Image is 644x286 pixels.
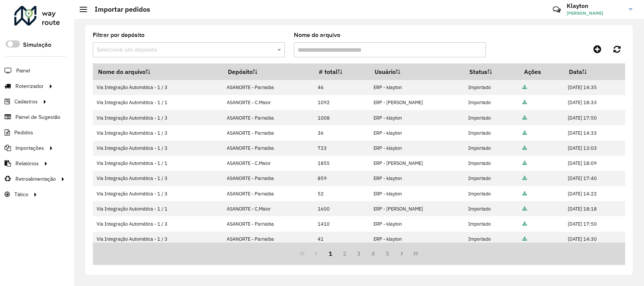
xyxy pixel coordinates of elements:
button: 1 [323,246,338,261]
td: Via Integração Automática - 1 / 3 [93,125,223,140]
td: Via Integração Automática - 1 / 1 [93,156,223,171]
label: Simulação [23,40,51,49]
td: Via Integração Automática - 1 / 3 [93,232,223,247]
a: Arquivo completo [523,99,527,106]
a: Arquivo completo [523,236,527,242]
td: Importado [464,201,519,216]
td: Importado [464,125,519,140]
td: ERP - klayton [369,110,464,125]
button: 2 [338,246,352,261]
td: ASANORTE - Parnaiba [223,232,314,247]
button: 3 [352,246,366,261]
td: 1092 [314,95,370,110]
td: [DATE] 18:33 [564,95,625,110]
th: Usuário [369,64,464,80]
td: ERP - [PERSON_NAME] [369,201,464,216]
td: Via Integração Automática - 1 / 3 [93,171,223,186]
td: 723 [314,141,370,156]
th: # total [314,64,370,80]
td: ASANORTE - Parnaiba [223,110,314,125]
td: 46 [314,80,370,95]
td: Importado [464,232,519,247]
td: ERP - klayton [369,80,464,95]
td: ERP - klayton [369,232,464,247]
td: ERP - klayton [369,171,464,186]
a: Arquivo completo [523,221,527,227]
td: [DATE] 14:22 [564,186,625,201]
th: Ações [519,64,564,80]
button: 5 [380,246,395,261]
td: Importado [464,171,519,186]
td: Via Integração Automática - 1 / 1 [93,201,223,216]
td: 36 [314,125,370,140]
td: Importado [464,141,519,156]
th: Depósito [223,64,314,80]
td: 859 [314,171,370,186]
label: Nome do arquivo [294,31,340,40]
h2: Importar pedidos [87,5,150,14]
td: 1410 [314,216,370,231]
td: [DATE] 14:33 [564,125,625,140]
a: Arquivo completo [523,145,527,151]
td: [DATE] 13:03 [564,141,625,156]
td: Importado [464,110,519,125]
td: Via Integração Automática - 1 / 3 [93,110,223,125]
td: Via Integração Automática - 1 / 3 [93,141,223,156]
td: Via Integração Automática - 1 / 1 [93,95,223,110]
td: [DATE] 17:40 [564,171,625,186]
a: Arquivo completo [523,115,527,121]
span: Relatórios [15,160,39,168]
td: ASANORTE - Parnaiba [223,171,314,186]
td: 1600 [314,201,370,216]
th: Status [464,64,519,80]
td: ASANORTE - C.Maior [223,156,314,171]
button: Next Page [395,246,409,261]
td: Importado [464,186,519,201]
a: Arquivo completo [523,191,527,197]
button: Last Page [409,246,423,261]
td: [DATE] 14:30 [564,232,625,247]
span: [PERSON_NAME] [567,10,623,17]
td: Importado [464,156,519,171]
td: [DATE] 17:50 [564,216,625,231]
span: Painel de Sugestão [15,113,60,121]
td: ASANORTE - Parnaiba [223,216,314,231]
td: 1855 [314,156,370,171]
span: Importações [15,144,44,152]
span: Cadastros [14,98,38,106]
td: [DATE] 18:09 [564,156,625,171]
td: ERP - klayton [369,186,464,201]
td: ERP - klayton [369,125,464,140]
td: [DATE] 17:50 [564,110,625,125]
td: ASANORTE - Parnaiba [223,186,314,201]
td: [DATE] 18:18 [564,201,625,216]
td: ERP - klayton [369,141,464,156]
td: ERP - [PERSON_NAME] [369,95,464,110]
td: ERP - [PERSON_NAME] [369,156,464,171]
td: ASANORTE - C.Maior [223,95,314,110]
td: Via Integração Automática - 1 / 3 [93,216,223,231]
td: Via Integração Automática - 1 / 3 [93,80,223,95]
a: Arquivo completo [523,206,527,212]
span: Pedidos [14,129,33,137]
td: ERP - klayton [369,216,464,231]
td: ASANORTE - Parnaiba [223,125,314,140]
td: Importado [464,216,519,231]
td: ASANORTE - Parnaiba [223,80,314,95]
span: Painel [16,67,30,75]
a: Arquivo completo [523,160,527,166]
td: 1008 [314,110,370,125]
h3: Klayton [567,2,623,9]
label: Filtrar por depósito [93,31,144,40]
td: Importado [464,80,519,95]
button: 4 [366,246,380,261]
th: Nome do arquivo [93,64,223,80]
td: ASANORTE - Parnaiba [223,141,314,156]
td: ASANORTE - C.Maior [223,201,314,216]
td: 52 [314,186,370,201]
a: Arquivo completo [523,84,527,91]
a: Contato Rápido [549,2,565,18]
td: 41 [314,232,370,247]
td: Importado [464,95,519,110]
a: Arquivo completo [523,175,527,181]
